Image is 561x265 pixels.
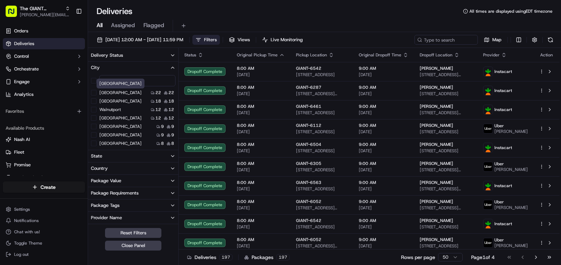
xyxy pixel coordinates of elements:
[70,119,85,125] span: Pylon
[420,180,453,185] span: [PERSON_NAME]
[237,218,285,223] span: 8:00 AM
[296,142,321,147] span: GIANT-6504
[237,199,285,204] span: 8:00 AM
[3,3,73,20] button: The GIANT Company[PERSON_NAME][EMAIL_ADDRESS][PERSON_NAME][DOMAIN_NAME]
[3,25,85,37] a: Orders
[483,200,493,209] img: profile_uber_ahold_partner.png
[359,205,408,211] span: [DATE]
[20,5,62,12] span: The GIANT Company
[91,178,121,184] div: Package Value
[14,207,30,212] span: Settings
[420,167,472,173] span: [STREET_ADDRESS][PERSON_NAME][PERSON_NAME]
[420,205,472,211] span: [STREET_ADDRESS][PERSON_NAME]
[494,221,512,227] span: Instacart
[91,165,108,172] div: Country
[3,159,85,171] button: Promise
[14,162,31,168] span: Promise
[420,91,472,97] span: [STREET_ADDRESS]
[91,153,102,159] div: State
[359,142,408,147] span: 9:00 AM
[359,199,408,204] span: 9:00 AM
[483,124,493,133] img: profile_uber_ahold_partner.png
[237,224,285,230] span: [DATE]
[494,167,528,172] span: [PERSON_NAME]
[420,148,472,154] span: [STREET_ADDRESS]
[359,91,408,97] span: [DATE]
[14,28,28,34] span: Orders
[88,199,178,211] button: Package Tags
[3,238,85,248] button: Toggle Theme
[359,110,408,116] span: [DATE]
[187,254,233,261] div: Deliveries
[494,88,512,93] span: Instacart
[14,41,34,47] span: Deliveries
[88,187,178,199] button: Package Requirements
[296,161,321,166] span: GIANT-6305
[14,240,42,246] span: Toggle Theme
[88,49,178,61] button: Delivery Status
[296,104,321,109] span: GIANT-6461
[420,224,472,230] span: [STREET_ADDRESS]
[296,52,327,58] span: Pickup Location
[237,129,285,135] span: [DATE]
[359,52,401,58] span: Original Dropoff Time
[237,148,285,154] span: [DATE]
[276,254,290,260] div: 197
[3,249,85,259] button: Log out
[237,186,285,192] span: [DATE]
[483,52,500,58] span: Provider
[296,123,321,128] span: GIANT-6112
[420,186,472,192] span: [STREET_ADDRESS][PERSON_NAME]
[99,90,142,95] label: [GEOGRAPHIC_DATA]
[97,6,132,17] h1: Deliveries
[494,199,504,205] span: Uber
[420,66,453,71] span: [PERSON_NAME]
[296,218,321,223] span: GIANT-6542
[494,183,512,189] span: Instacart
[14,218,39,223] span: Notifications
[20,12,70,18] button: [PERSON_NAME][EMAIL_ADDRESS][PERSON_NAME][DOMAIN_NAME]
[168,98,174,104] span: 18
[296,72,347,78] span: [STREET_ADDRESS]
[3,63,85,75] button: Orchestrate
[7,7,21,21] img: Nash
[219,254,233,260] div: 197
[3,106,85,117] div: Favorites
[420,52,452,58] span: Dropoff Location
[420,161,453,166] span: [PERSON_NAME]
[171,141,174,146] span: 8
[99,107,121,112] label: Walnutport
[3,123,85,134] div: Available Products
[359,243,408,249] span: [DATE]
[91,64,100,71] div: City
[237,237,285,242] span: 8:00 AM
[6,149,82,155] a: Fleet
[91,215,122,221] div: Provider Name
[420,129,472,135] span: [STREET_ADDRESS]
[97,21,103,30] span: All
[471,254,495,261] div: Page 1 of 4
[483,105,493,114] img: profile_instacart_ahold_partner.png
[494,161,504,167] span: Uber
[296,129,347,135] span: [STREET_ADDRESS]
[88,175,178,187] button: Package Value
[50,119,85,125] a: Powered byPylon
[420,110,472,116] span: [STREET_ADDRESS][PERSON_NAME]
[359,180,408,185] span: 9:00 AM
[184,52,196,58] span: Status
[57,99,116,112] a: 💻API Documentation
[168,90,174,95] span: 22
[237,72,285,78] span: [DATE]
[483,238,493,247] img: profile_uber_ahold_partner.png
[494,69,512,74] span: Instacart
[296,237,321,242] span: GIANT-6052
[401,254,435,261] p: Rows per page
[296,110,347,116] span: [STREET_ADDRESS]
[237,104,285,109] span: 8:00 AM
[237,167,285,173] span: [DATE]
[237,243,285,249] span: [DATE]
[14,252,29,257] span: Log out
[296,180,321,185] span: GIANT-6563
[14,174,48,181] span: Product Catalog
[238,37,250,43] span: Views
